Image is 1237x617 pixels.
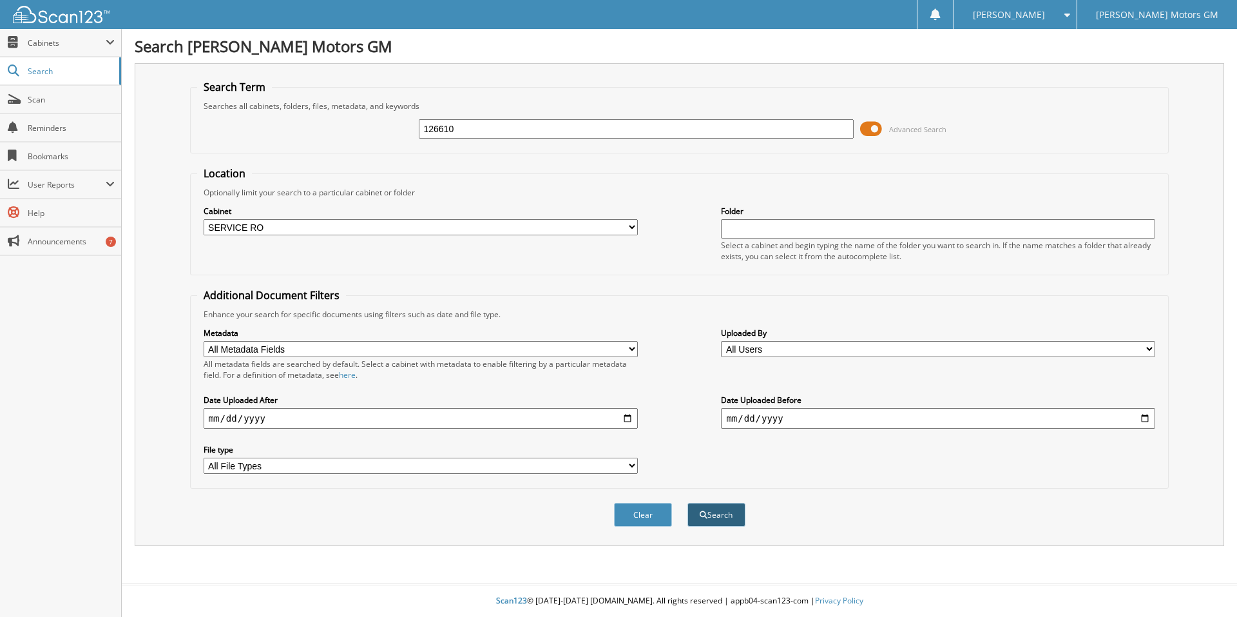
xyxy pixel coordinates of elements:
[204,444,638,455] label: File type
[28,151,115,162] span: Bookmarks
[106,237,116,247] div: 7
[204,395,638,406] label: Date Uploaded After
[204,206,638,217] label: Cabinet
[197,166,252,181] legend: Location
[28,236,115,247] span: Announcements
[28,37,106,48] span: Cabinets
[721,328,1155,338] label: Uploaded By
[204,328,638,338] label: Metadata
[973,11,1045,19] span: [PERSON_NAME]
[197,80,272,94] legend: Search Term
[122,585,1237,617] div: © [DATE]-[DATE] [DOMAIN_NAME]. All rights reserved | appb04-scan123-com |
[197,187,1162,198] div: Optionally limit your search to a particular cabinet or folder
[721,240,1155,262] div: Select a cabinet and begin typing the name of the folder you want to search in. If the name match...
[28,122,115,133] span: Reminders
[687,503,745,527] button: Search
[13,6,110,23] img: scan123-logo-white.svg
[204,408,638,429] input: start
[614,503,672,527] button: Clear
[721,395,1155,406] label: Date Uploaded Before
[28,66,113,77] span: Search
[197,288,346,302] legend: Additional Document Filters
[339,369,356,380] a: here
[815,595,863,606] a: Privacy Policy
[204,358,638,380] div: All metadata fields are searched by default. Select a cabinet with metadata to enable filtering b...
[135,35,1224,57] h1: Search [PERSON_NAME] Motors GM
[28,94,115,105] span: Scan
[721,206,1155,217] label: Folder
[721,408,1155,429] input: end
[1096,11,1218,19] span: [PERSON_NAME] Motors GM
[889,124,946,134] span: Advanced Search
[496,595,527,606] span: Scan123
[197,309,1162,320] div: Enhance your search for specific documents using filters such as date and file type.
[28,208,115,219] span: Help
[197,101,1162,112] div: Searches all cabinets, folders, files, metadata, and keywords
[28,179,106,190] span: User Reports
